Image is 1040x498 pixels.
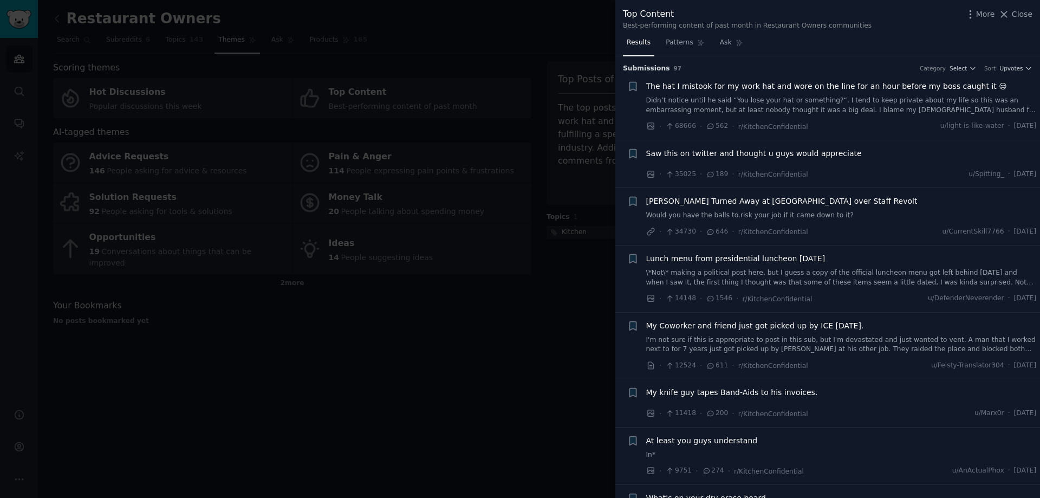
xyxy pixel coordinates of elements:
span: · [695,465,698,477]
span: · [659,226,661,237]
span: 12524 [665,361,695,371]
span: u/Marx0r [974,409,1004,418]
span: [DATE] [1014,409,1036,418]
span: [DATE] [1014,466,1036,476]
span: u/CurrentSkill7766 [942,227,1004,237]
span: 11418 [665,409,695,418]
span: Select [950,64,967,72]
span: · [732,169,734,180]
span: · [700,226,702,237]
a: \*Not\* making a political post here, but I guess a copy of the official luncheon menu got left b... [646,268,1037,287]
span: · [659,121,661,132]
span: 562 [706,121,728,131]
span: · [1008,121,1010,131]
span: r/KitchenConfidential [738,171,808,178]
button: More [965,9,995,20]
div: Top Content [623,8,872,21]
span: · [727,465,730,477]
span: · [659,293,661,305]
button: Upvotes [999,64,1032,72]
span: u/Spitting_ [968,170,1004,179]
a: I'm not sure if this is appropriate to post in this sub, but I'm devastated and just wanted to ve... [646,335,1037,354]
span: u/AnActualPhox [952,466,1004,476]
span: · [732,360,734,371]
a: Ask [716,34,747,56]
a: Would you have the balls to.risk your job if it came down to it? [646,211,1037,221]
span: u/DefenderNeverender [928,294,1004,303]
div: Sort [984,64,996,72]
span: 189 [706,170,728,179]
span: u/Feisty-Translator304 [931,361,1004,371]
span: r/KitchenConfidential [738,362,808,370]
span: [DATE] [1014,121,1036,131]
span: 611 [706,361,728,371]
span: · [659,465,661,477]
span: · [1008,466,1010,476]
span: More [976,9,995,20]
span: 14148 [665,294,695,303]
a: At least you guys understand [646,435,758,447]
span: [DATE] [1014,361,1036,371]
span: · [1008,170,1010,179]
span: Upvotes [999,64,1023,72]
span: · [1008,227,1010,237]
span: · [700,293,702,305]
span: · [659,360,661,371]
span: Results [627,38,651,48]
a: Lunch menu from presidential luncheon [DATE] [646,253,825,264]
a: Saw this on twitter and thought u guys would appreciate [646,148,862,159]
span: r/KitchenConfidential [738,123,808,131]
span: 97 [674,65,682,72]
a: Patterns [662,34,708,56]
span: · [736,293,738,305]
div: Category [920,64,946,72]
span: 646 [706,227,728,237]
span: · [700,121,702,132]
a: The hat I mistook for my work hat and wore on the line for an hour before my boss caught it 😑 [646,81,1007,92]
span: · [700,408,702,419]
span: [DATE] [1014,294,1036,303]
a: [PERSON_NAME] Turned Away at [GEOGRAPHIC_DATA] over Staff Revolt [646,196,918,207]
button: Close [998,9,1032,20]
span: · [1008,294,1010,303]
span: [DATE] [1014,227,1036,237]
span: · [700,169,702,180]
span: r/KitchenConfidential [743,295,812,303]
button: Select [950,64,977,72]
span: 35025 [665,170,695,179]
span: u/light-is-like-water [940,121,1004,131]
span: · [732,226,734,237]
span: 68666 [665,121,695,131]
a: Results [623,34,654,56]
a: My Coworker and friend just got picked up by ICE [DATE]. [646,320,864,332]
span: [DATE] [1014,170,1036,179]
span: · [1008,361,1010,371]
a: Didn’t notice until he said “You lose your hat or something?“. I tend to keep private about my li... [646,96,1037,115]
span: Submission s [623,64,670,74]
span: · [659,169,661,180]
span: 34730 [665,227,695,237]
span: · [659,408,661,419]
div: Best-performing content of past month in Restaurant Owners communities [623,21,872,31]
span: 274 [702,466,724,476]
span: 9751 [665,466,692,476]
span: · [732,408,734,419]
span: · [732,121,734,132]
span: r/KitchenConfidential [734,468,804,475]
span: · [700,360,702,371]
span: · [1008,409,1010,418]
span: 1546 [706,294,732,303]
span: r/KitchenConfidential [738,228,808,236]
a: My knife guy tapes Band-Aids to his invoices. [646,387,818,398]
span: r/KitchenConfidential [738,410,808,418]
span: Patterns [666,38,693,48]
span: Close [1012,9,1032,20]
span: 200 [706,409,728,418]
